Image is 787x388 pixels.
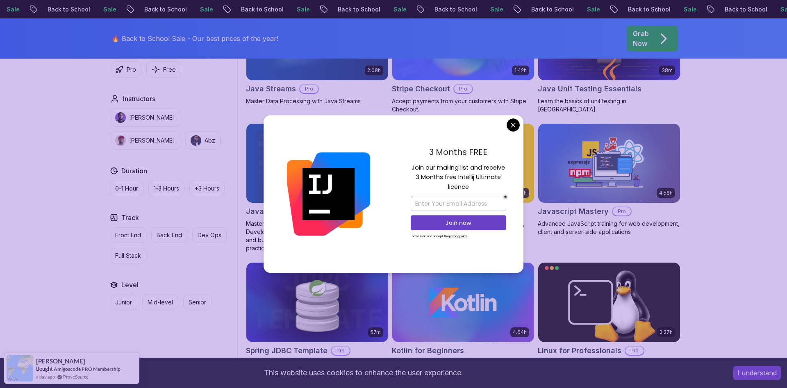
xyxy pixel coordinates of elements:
img: Spring JDBC Template card [246,263,388,342]
p: Pro [332,347,350,355]
img: Java Unit Testing and TDD card [246,124,388,203]
img: Linux for Professionals card [538,263,680,342]
span: [PERSON_NAME] [36,358,85,365]
p: Back to School [204,5,260,14]
button: Full Stack [110,248,146,263]
p: Master Data Processing with Java Streams [246,97,389,105]
img: instructor img [115,135,126,146]
img: instructor img [115,112,126,123]
button: Pro [110,61,141,77]
p: 38m [662,67,673,74]
img: Kotlin for Beginners card [392,263,534,342]
p: +3 Hours [195,184,219,193]
button: Dev Ops [192,227,227,243]
h2: Java Streams [246,83,296,95]
p: Front End [115,231,141,239]
p: 1-3 Hours [154,184,179,193]
p: Back to School [398,5,453,14]
p: Master Java Unit Testing and Test-Driven Development (TDD) to build robust, maintainable, and bug... [246,220,389,252]
h2: Linux for Professionals [538,345,621,356]
a: Javascript Mastery card4.58hJavascript MasteryProAdvanced JavaScript training for web development... [538,123,680,236]
img: instructor img [191,135,201,146]
p: Sale [163,5,189,14]
p: Accept payments from your customers with Stripe Checkout. [392,97,535,113]
h2: Java Unit Testing Essentials [538,83,641,95]
p: 4.58h [659,190,673,196]
p: 2.08h [367,67,381,74]
p: 0-1 Hour [115,184,138,193]
p: Grab Now [633,29,649,48]
button: Accept cookies [733,366,781,380]
h2: Spring JDBC Template [246,345,328,356]
p: [PERSON_NAME] [129,136,175,145]
button: Free [146,61,181,77]
button: instructor img[PERSON_NAME] [110,132,180,150]
p: [PERSON_NAME] [129,113,175,122]
p: Full Stack [115,252,141,260]
button: Front End [110,227,146,243]
p: 4.64h [513,329,527,336]
p: Sale [260,5,286,14]
p: Back to School [591,5,647,14]
button: Senior [183,295,212,310]
p: Junior [115,298,132,306]
p: Free [163,66,176,74]
img: Javascript Mastery card [538,124,680,203]
a: Kotlin for Beginners card4.64hKotlin for BeginnersKotlin fundamentals for mobile, game, and web d... [392,262,535,375]
a: ProveSource [63,373,89,380]
button: +3 Hours [189,181,225,196]
p: Sale [357,5,383,14]
p: Pro [613,207,631,216]
button: instructor img[PERSON_NAME] [110,109,180,127]
h2: Instructors [123,94,155,104]
a: Linux for Professionals card2.27hLinux for ProfessionalsProMaster the advanced concepts and techn... [538,262,680,383]
a: Amigoscode PRO Membership [54,366,121,372]
p: Pro [454,85,472,93]
p: Sale [647,5,673,14]
p: Pro [300,85,318,93]
p: Pro [127,66,136,74]
p: 1.42h [514,67,527,74]
div: This website uses cookies to enhance the user experience. [6,364,721,382]
a: Java Unit Testing and TDD card2.75hNEWJava Unit Testing and TDDProMaster Java Unit Testing and Te... [246,123,389,253]
p: Back to School [688,5,744,14]
p: Pro [626,347,644,355]
p: Sale [550,5,576,14]
p: Abz [205,136,215,145]
p: Senior [189,298,206,306]
p: Advanced JavaScript training for web development, client and server-side applications [538,220,680,236]
h2: Stripe Checkout [392,83,450,95]
img: provesource social proof notification image [7,355,33,381]
h2: Kotlin for Beginners [392,345,464,356]
p: Mid-level [148,298,173,306]
h2: Javascript Mastery [538,206,609,217]
p: Back to School [11,5,66,14]
button: Junior [110,295,137,310]
button: 0-1 Hour [110,181,143,196]
p: Back to School [494,5,550,14]
h2: Duration [121,166,147,176]
button: Mid-level [142,295,178,310]
button: instructor imgAbz [185,132,221,150]
p: Sale [744,5,770,14]
h2: Track [121,213,139,222]
p: Learn the basics of unit testing in [GEOGRAPHIC_DATA]. [538,97,680,113]
p: Sale [66,5,93,14]
p: 57m [371,329,381,336]
h2: Level [121,280,139,290]
a: Spring JDBC Template card57mSpring JDBC TemplateProLearn how to use JDBC Template to simplify dat... [246,262,389,375]
h2: Java Unit Testing and TDD [246,206,344,217]
button: Back End [151,227,187,243]
button: 1-3 Hours [148,181,184,196]
span: a day ago [36,373,55,380]
p: Dev Ops [198,231,221,239]
p: 2.27h [660,329,673,336]
span: Bought [36,365,53,372]
p: Back to School [301,5,357,14]
p: Sale [453,5,480,14]
p: Back End [157,231,182,239]
p: Back to School [107,5,163,14]
p: 🔥 Back to School Sale - Our best prices of the year! [111,34,278,43]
